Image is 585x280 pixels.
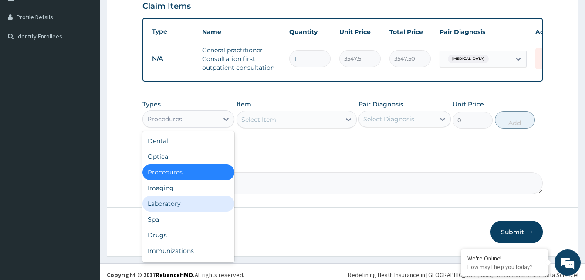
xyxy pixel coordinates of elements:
div: Imaging [142,180,234,196]
td: N/A [148,51,198,67]
div: Select Item [241,115,276,124]
div: Procedures [142,164,234,180]
div: Optical [142,149,234,164]
div: Chat with us now [45,49,146,60]
label: Item [237,100,251,109]
label: Types [142,101,161,108]
th: Type [148,24,198,40]
img: d_794563401_company_1708531726252_794563401 [16,44,35,65]
div: Others [142,259,234,274]
th: Total Price [385,23,435,41]
div: Laboratory [142,196,234,212]
th: Quantity [285,23,335,41]
th: Name [198,23,285,41]
strong: Copyright © 2017 . [107,271,195,279]
div: We're Online! [467,254,541,262]
div: Dental [142,133,234,149]
th: Actions [531,23,575,41]
span: [MEDICAL_DATA] [448,55,489,63]
div: Immunizations [142,243,234,259]
button: Submit [490,221,543,243]
div: Procedures [147,115,182,123]
div: Select Diagnosis [363,115,414,123]
label: Pair Diagnosis [358,100,403,109]
span: We're online! [51,84,120,172]
a: RelianceHMO [156,271,193,279]
th: Pair Diagnosis [435,23,531,41]
h3: Claim Items [142,2,191,11]
p: How may I help you today? [467,263,541,271]
div: Drugs [142,227,234,243]
td: General practitioner Consultation first outpatient consultation [198,41,285,76]
div: Redefining Heath Insurance in [GEOGRAPHIC_DATA] using Telemedicine and Data Science! [348,270,578,279]
div: Minimize live chat window [143,4,164,25]
label: Unit Price [453,100,484,109]
th: Unit Price [335,23,385,41]
button: Add [495,111,535,129]
textarea: Type your message and hit 'Enter' [4,187,166,218]
div: Spa [142,212,234,227]
label: Comment [142,160,543,167]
